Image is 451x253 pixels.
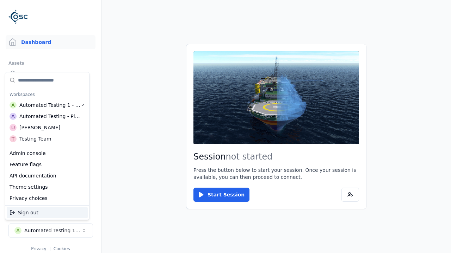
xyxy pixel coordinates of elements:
div: T [10,135,17,142]
div: Automated Testing 1 - Playwright [19,102,81,109]
div: A [10,102,17,109]
div: U [10,124,17,131]
div: Suggestions [5,146,89,205]
div: Privacy choices [7,193,88,204]
div: Workspaces [7,90,88,99]
div: [PERSON_NAME] [19,124,60,131]
div: Suggestions [5,206,89,220]
div: API documentation [7,170,88,181]
div: Admin console [7,148,88,159]
div: Sign out [7,207,88,218]
div: Feature flags [7,159,88,170]
div: A [10,113,17,120]
div: Suggestions [5,72,89,146]
div: Automated Testing - Playwright [19,113,80,120]
div: Testing Team [19,135,51,142]
div: Theme settings [7,181,88,193]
